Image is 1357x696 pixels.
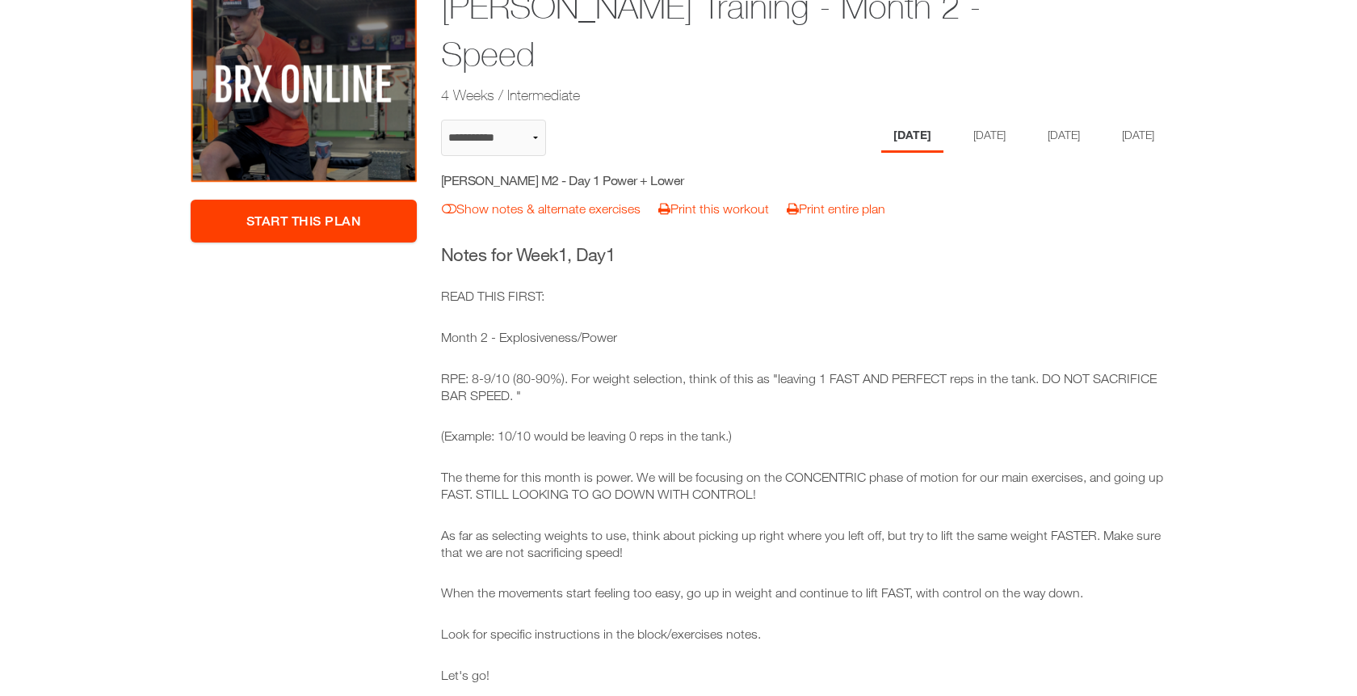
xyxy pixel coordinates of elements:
span: 1 [558,244,568,265]
li: Day 2 [961,120,1018,153]
h5: [PERSON_NAME] M2 - Day 1 Power + Lower [441,171,729,189]
p: Let's go! [441,667,1167,684]
a: Start This Plan [191,200,417,243]
li: Day 1 [881,120,943,153]
a: Print entire plan [787,201,885,216]
h2: 4 Weeks / Intermediate [441,85,1042,105]
li: Day 4 [1110,120,1166,153]
li: Day 3 [1036,120,1092,153]
a: Show notes & alternate exercises [442,201,641,216]
p: When the movements start feeling too easy, go up in weight and continue to lift FAST, with contro... [441,584,1167,601]
p: RPE: 8-9/10 (80-90%). For weight selection, think of this as "leaving 1 FAST AND PERFECT reps in ... [441,370,1167,404]
a: Print this workout [658,201,769,216]
p: Month 2 - Explosiveness/Power [441,329,1167,346]
span: 1 [606,244,615,265]
h3: Notes for Week , Day [441,243,1167,268]
p: The theme for this month is power. We will be focusing on the CONCENTRIC phase of motion for our ... [441,469,1167,503]
p: READ THIS FIRST: [441,288,1167,305]
p: Look for specific instructions in the block/exercises notes. [441,626,1167,643]
p: As far as selecting weights to use, think about picking up right where you left off, but try to l... [441,527,1167,561]
p: (Example: 10/10 would be leaving 0 reps in the tank.) [441,428,1167,445]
